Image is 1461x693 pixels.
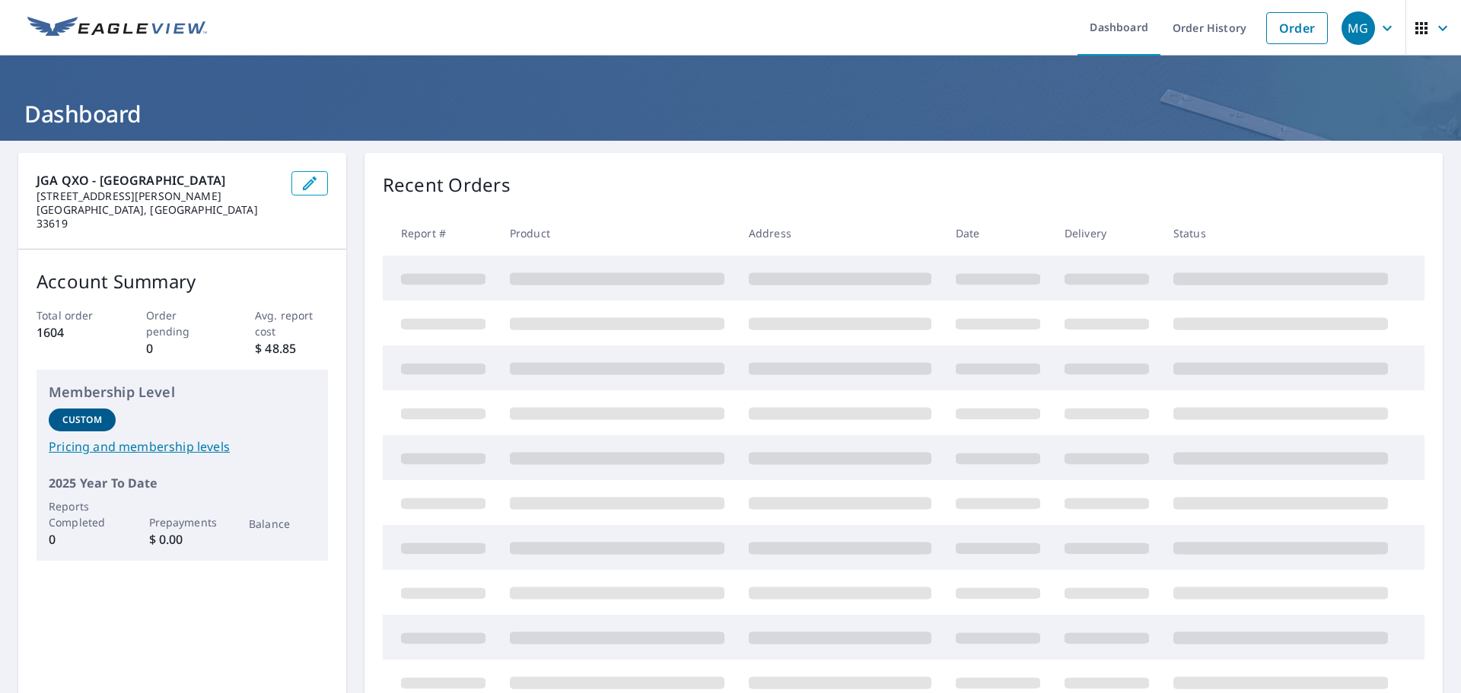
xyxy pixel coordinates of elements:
[737,211,944,256] th: Address
[62,413,102,427] p: Custom
[37,268,328,295] p: Account Summary
[1342,11,1375,45] div: MG
[18,98,1443,129] h1: Dashboard
[49,498,116,530] p: Reports Completed
[49,437,316,456] a: Pricing and membership levels
[1052,211,1161,256] th: Delivery
[383,211,498,256] th: Report #
[944,211,1052,256] th: Date
[146,307,219,339] p: Order pending
[1161,211,1400,256] th: Status
[149,514,216,530] p: Prepayments
[49,530,116,548] p: 0
[37,189,279,203] p: [STREET_ADDRESS][PERSON_NAME]
[255,339,328,358] p: $ 48.85
[249,516,316,532] p: Balance
[37,203,279,230] p: [GEOGRAPHIC_DATA], [GEOGRAPHIC_DATA] 33619
[37,307,110,323] p: Total order
[149,530,216,548] p: $ 0.00
[49,474,316,492] p: 2025 Year To Date
[255,307,328,339] p: Avg. report cost
[49,382,316,402] p: Membership Level
[37,171,279,189] p: JGA QXO - [GEOGRAPHIC_DATA]
[146,339,219,358] p: 0
[498,211,737,256] th: Product
[37,323,110,342] p: 1604
[27,17,207,40] img: EV Logo
[1266,12,1328,44] a: Order
[383,171,511,199] p: Recent Orders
